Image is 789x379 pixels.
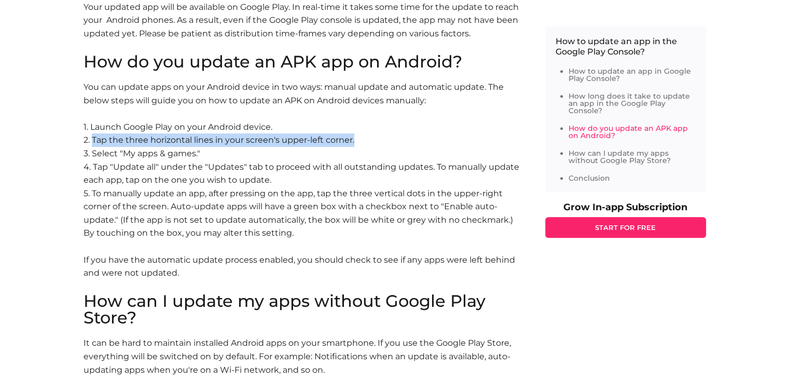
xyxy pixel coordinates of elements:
[84,80,524,293] p: You can update apps on your Android device in two ways: manual update and automatic update. The b...
[84,51,462,72] font: How do you update an APK app on Android?
[569,91,690,115] a: How long does it take to update an app in the Google Play Console?
[569,124,688,140] a: How do you update an APK app on Android?
[545,202,706,212] p: Grow In-app Subscription
[556,36,696,57] p: How to update an app in the Google Play Console?
[84,291,486,328] font: How can I update my apps without Google Play Store?
[545,217,706,238] a: START FOR FREE
[84,336,524,376] p: It can be hard to maintain installed Android apps on your smartphone. If you use the Google Play ...
[569,148,671,165] a: How can I update my apps without Google Play Store?
[569,173,610,183] a: Conclusion
[569,66,691,83] a: How to update an app in Google Play Console?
